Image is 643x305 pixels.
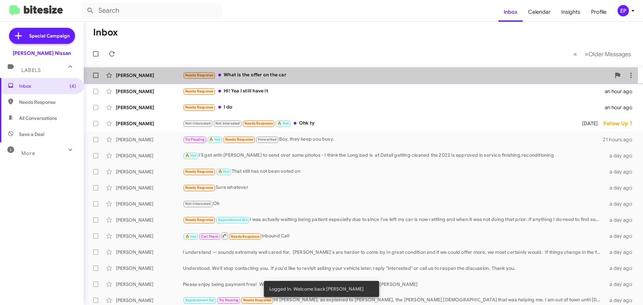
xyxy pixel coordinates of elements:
[573,120,603,127] div: [DATE]
[116,152,183,159] div: [PERSON_NAME]
[183,136,603,143] div: Boy, they keep you busy.
[185,153,197,158] span: 🔥 Hot
[185,121,211,126] span: Not-Interested
[605,233,638,239] div: a day ago
[70,83,76,89] span: (4)
[116,281,183,288] div: [PERSON_NAME]
[185,185,214,190] span: Needs Response
[19,115,57,122] span: All Conversations
[116,217,183,223] div: [PERSON_NAME]
[116,120,183,127] div: [PERSON_NAME]
[570,47,635,61] nav: Page navigation example
[116,233,183,239] div: [PERSON_NAME]
[183,296,605,304] div: Hi [PERSON_NAME], as explained to [PERSON_NAME], the [PERSON_NAME] [DEMOGRAPHIC_DATA] that was he...
[605,265,638,272] div: a day ago
[185,105,214,109] span: Needs Response
[605,88,638,95] div: an hour ago
[269,286,364,292] span: Logged In. Welcome back [PERSON_NAME]
[603,120,638,127] div: Follow Up ?
[581,47,635,61] button: Next
[183,216,605,224] div: I was actually waiting being patient especially due to since I've left my car is now rattling and...
[605,217,638,223] div: a day ago
[19,131,44,138] span: Save a Deal
[569,47,581,61] button: Previous
[183,249,605,255] div: I understand — sounds extremely well cared for. [PERSON_NAME]'s are harder to come by in great co...
[183,120,573,127] div: Ohk ty
[215,121,240,126] span: Not Interested
[585,50,588,58] span: »
[605,201,638,207] div: a day ago
[603,136,638,143] div: 21 hours ago
[244,121,273,126] span: Needs Response
[183,168,605,175] div: That still has not been voted on
[556,2,586,22] a: Insights
[185,234,197,239] span: 🔥 Hot
[588,51,631,58] span: Older Messages
[116,249,183,255] div: [PERSON_NAME]
[9,28,75,44] a: Special Campaign
[209,137,220,142] span: 🔥 Hot
[19,99,76,105] span: Needs Response
[116,184,183,191] div: [PERSON_NAME]
[13,50,71,57] div: [PERSON_NAME] Nissan
[183,265,605,272] div: Understood. We'll stop contacting you. If you'd like to revisit selling your vehicle later, reply...
[183,103,605,111] div: I do
[183,87,605,95] div: Hi! Yea I still have it
[185,202,211,206] span: Not-Interested
[219,298,238,302] span: Try Pausing
[612,5,636,16] button: EP
[498,2,523,22] a: Inbox
[183,71,611,79] div: What is the offer on the car
[116,104,183,111] div: [PERSON_NAME]
[81,3,222,19] input: Search
[618,5,629,16] div: EP
[605,297,638,304] div: a day ago
[605,184,638,191] div: a day ago
[605,168,638,175] div: a day ago
[116,168,183,175] div: [PERSON_NAME]
[605,152,638,159] div: a day ago
[256,137,278,143] span: Forwarded
[116,88,183,95] div: [PERSON_NAME]
[116,72,183,79] div: [PERSON_NAME]
[19,83,76,89] span: Inbox
[277,121,289,126] span: 🔥 Hot
[116,297,183,304] div: [PERSON_NAME]
[218,169,229,174] span: 🔥 Hot
[185,137,205,142] span: Try Pausing
[605,281,638,288] div: a day ago
[93,27,118,38] h1: Inbox
[21,150,35,156] span: More
[116,136,183,143] div: [PERSON_NAME]
[116,201,183,207] div: [PERSON_NAME]
[201,234,218,239] span: Call Them
[183,281,605,288] div: Please enjoy being payment free! We are here when you feel the time's right - thank you [PERSON_N...
[183,232,605,240] div: Inbound Call
[183,200,605,208] div: Ok
[586,2,612,22] a: Profile
[185,298,215,302] span: Appointment Set
[523,2,556,22] a: Calendar
[573,50,577,58] span: «
[185,73,214,77] span: Needs Response
[29,32,70,39] span: Special Campaign
[183,184,605,192] div: Sure whatever
[225,137,254,142] span: Needs Response
[185,218,214,222] span: Needs Response
[605,249,638,255] div: a day ago
[605,104,638,111] div: an hour ago
[185,169,214,174] span: Needs Response
[218,218,247,222] span: Appointment Set
[21,67,41,73] span: Labels
[116,265,183,272] div: [PERSON_NAME]
[183,152,605,159] div: I'll get with [PERSON_NAME] to send over some photos - I think the Long bed is at Detail getting ...
[185,89,214,93] span: Needs Response
[231,234,259,239] span: Needs Response
[243,298,272,302] span: Needs Response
